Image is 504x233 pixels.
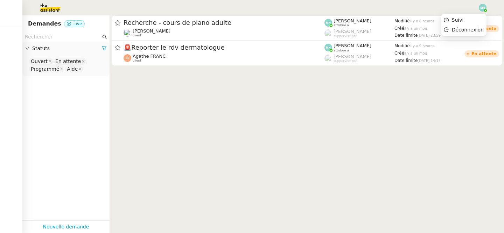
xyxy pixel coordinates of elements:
[404,27,428,30] span: il y a un mois
[334,18,371,23] span: [PERSON_NAME]
[55,58,81,64] div: En attente
[334,23,349,27] span: attribué à
[410,19,435,23] span: il y a 8 heures
[452,27,484,33] span: Déconnexion
[28,19,61,29] nz-page-header-title: Demandes
[394,58,418,63] span: Date limite
[73,21,82,26] span: Live
[471,52,496,56] div: En attente
[324,29,394,38] app-user-label: suppervisé par
[334,43,371,48] span: [PERSON_NAME]
[29,65,64,72] nz-select-item: Programmé
[324,43,394,52] app-user-label: attribué à
[394,33,418,38] span: Date limite
[22,42,110,55] div: Statuts
[124,20,324,26] span: Recherche - cours de piano adulte
[324,55,332,62] img: users%2FoFdbodQ3TgNoWt9kP3GXAs5oaCq1%2Favatar%2Fprofile-pic.png
[133,34,141,37] span: client
[29,58,53,65] nz-select-item: Ouvert
[54,58,86,65] nz-select-item: En attente
[394,51,404,56] span: Créé
[124,28,324,37] app-user-detailed-label: client
[67,66,78,72] div: Aide
[479,4,486,12] img: svg
[31,58,48,64] div: Ouvert
[418,34,441,37] span: [DATE] 23:59
[418,59,441,63] span: [DATE] 14:15
[25,33,101,41] input: Rechercher
[404,51,428,55] span: il y a un mois
[65,65,83,72] nz-select-item: Aide
[124,44,131,51] span: 🚨
[334,29,371,34] span: [PERSON_NAME]
[334,34,357,38] span: suppervisé par
[324,18,394,27] app-user-label: attribué à
[394,19,410,23] span: Modifié
[324,44,332,51] img: svg
[394,26,404,31] span: Créé
[324,19,332,27] img: svg
[124,54,324,63] app-user-detailed-label: client
[133,54,166,59] span: Agathe FRANC
[334,59,357,63] span: suppervisé par
[124,54,131,62] img: svg
[394,43,410,48] span: Modifié
[324,54,394,63] app-user-label: suppervisé par
[334,49,349,52] span: attribué à
[31,66,59,72] div: Programmé
[43,223,89,231] a: Nouvelle demande
[133,28,170,34] span: [PERSON_NAME]
[133,59,141,63] span: client
[452,17,464,23] span: Suivi
[324,29,332,37] img: users%2FoFdbodQ3TgNoWt9kP3GXAs5oaCq1%2Favatar%2Fprofile-pic.png
[410,44,435,48] span: il y a 9 heures
[124,44,324,51] span: Reporter le rdv dermatologue
[32,44,102,52] span: Statuts
[334,54,371,59] span: [PERSON_NAME]
[124,29,131,37] img: users%2FpftfpH3HWzRMeZpe6E7kXDgO5SJ3%2Favatar%2Fa3cc7090-f8ed-4df9-82e0-3c63ac65f9dd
